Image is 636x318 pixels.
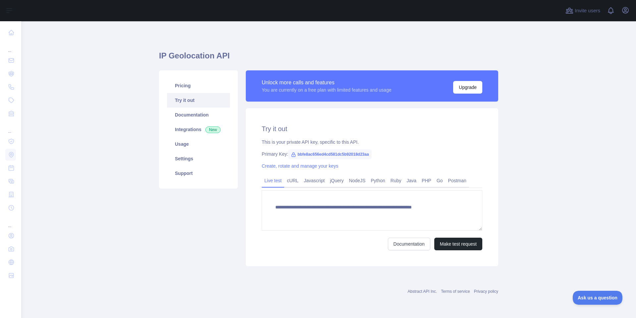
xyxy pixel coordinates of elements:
div: ... [5,121,16,134]
h2: Try it out [262,124,482,133]
span: Invite users [575,7,600,15]
a: Integrations New [167,122,230,137]
a: Try it out [167,93,230,108]
div: ... [5,40,16,53]
a: PHP [419,175,434,186]
a: Settings [167,151,230,166]
a: Go [434,175,446,186]
a: cURL [284,175,301,186]
a: Python [368,175,388,186]
a: Support [167,166,230,181]
div: ... [5,215,16,228]
a: Usage [167,137,230,151]
div: Primary Key: [262,151,482,157]
button: Make test request [434,238,482,250]
a: Postman [446,175,469,186]
a: Javascript [301,175,327,186]
a: Terms of service [441,289,470,294]
a: Documentation [167,108,230,122]
div: This is your private API key, specific to this API. [262,139,482,145]
a: jQuery [327,175,346,186]
a: Documentation [388,238,430,250]
a: NodeJS [346,175,368,186]
a: Ruby [388,175,404,186]
a: Privacy policy [474,289,498,294]
span: New [205,126,221,133]
a: Pricing [167,78,230,93]
a: Java [404,175,419,186]
button: Invite users [564,5,602,16]
div: You are currently on a free plan with limited features and usage [262,87,392,93]
a: Create, rotate and manage your keys [262,163,338,169]
a: Abstract API Inc. [408,289,437,294]
iframe: Toggle Customer Support [573,291,623,305]
a: Live test [262,175,284,186]
button: Upgrade [453,81,482,94]
span: bbfe8ac656ed4cd581dc5b92018d23aa [288,149,371,159]
h1: IP Geolocation API [159,50,498,66]
div: Unlock more calls and features [262,79,392,87]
